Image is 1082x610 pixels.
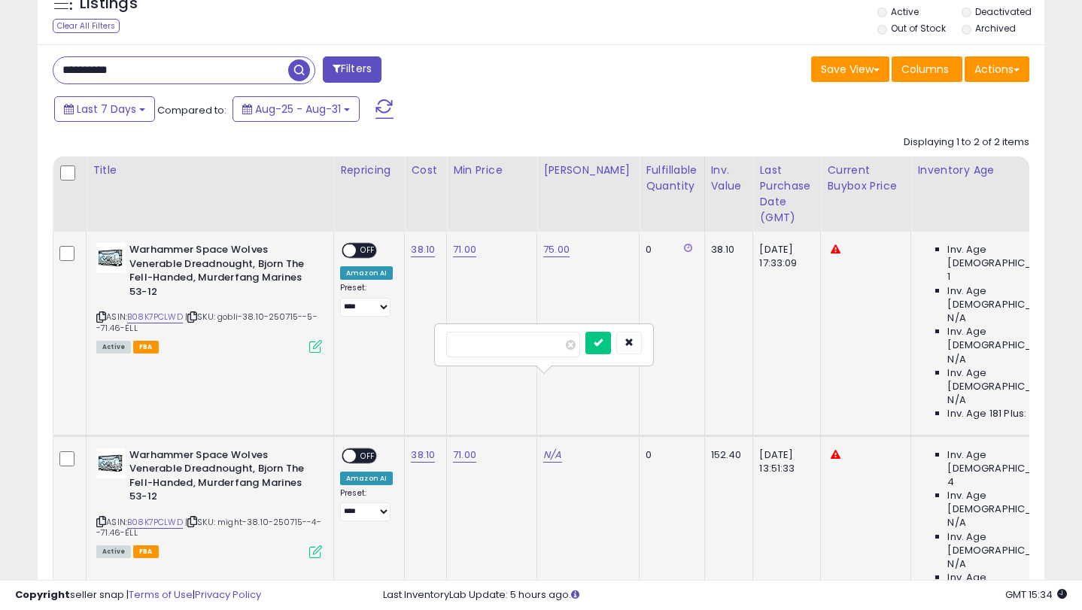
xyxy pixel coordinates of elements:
span: Aug-25 - Aug-31 [255,102,341,117]
label: Archived [975,22,1016,35]
a: N/A [543,448,561,463]
span: Columns [901,62,949,77]
label: Active [891,5,919,18]
label: Deactivated [975,5,1032,18]
div: [PERSON_NAME] [543,162,633,178]
button: Filters [323,56,381,83]
div: Amazon AI [340,266,393,280]
div: 0 [646,448,692,462]
a: 38.10 [411,242,435,257]
a: B08K7PCLWD [127,516,183,529]
span: FBA [133,341,159,354]
div: [DATE] 17:33:09 [759,243,809,270]
strong: Copyright [15,587,70,602]
a: Privacy Policy [195,587,261,602]
label: Out of Stock [891,22,946,35]
span: 1 [947,270,950,284]
a: 71.00 [453,242,476,257]
div: Preset: [340,488,393,522]
button: Columns [892,56,962,82]
button: Last 7 Days [54,96,155,122]
span: Inv. Age 181 Plus: [947,407,1026,420]
div: Displaying 1 to 2 of 2 items [904,135,1029,150]
a: B08K7PCLWD [127,311,183,323]
span: N/A [947,516,965,530]
div: Clear All Filters [53,19,120,33]
span: All listings currently available for purchase on Amazon [96,341,131,354]
button: Aug-25 - Aug-31 [233,96,360,122]
span: Last 7 Days [77,102,136,117]
div: Title [93,162,327,178]
span: N/A [947,311,965,325]
div: Current Buybox Price [827,162,904,194]
button: Actions [965,56,1029,82]
b: Warhammer Space Wolves Venerable Dreadnought, Bjorn The Fell-Handed, Murderfang Marines 53-12 [129,448,312,508]
div: Last InventoryLab Update: 5 hours ago. [383,588,1067,602]
span: N/A [947,393,965,407]
b: Warhammer Space Wolves Venerable Dreadnought, Bjorn The Fell-Handed, Murderfang Marines 53-12 [129,243,312,302]
span: OFF [356,449,380,462]
div: Repricing [340,162,398,178]
span: Compared to: [157,103,226,117]
div: Fulfillable Quantity [646,162,698,194]
span: N/A [947,353,965,366]
div: Amazon AI [340,472,393,485]
a: 38.10 [411,448,435,463]
div: seller snap | | [15,588,261,602]
div: Preset: [340,283,393,317]
span: N/A [947,557,965,571]
span: All listings currently available for purchase on Amazon [96,545,131,558]
div: ASIN: [96,448,322,557]
div: ASIN: [96,243,322,351]
a: 75.00 [543,242,570,257]
div: 0 [646,243,692,256]
span: 4 [947,475,954,489]
span: | SKU: might-38.10-250715--4--71.46-ELL [96,516,321,539]
img: 41gt4EeWqdL._SL40_.jpg [96,243,126,273]
div: Inv. value [711,162,747,194]
span: | SKU: gobli-38.10-250715--5--71.46-ELL [96,311,318,333]
button: Save View [811,56,889,82]
div: [DATE] 13:51:33 [759,448,809,475]
div: Cost [411,162,440,178]
a: 71.00 [453,448,476,463]
div: Last Purchase Date (GMT) [759,162,814,226]
a: Terms of Use [129,587,193,602]
img: 41gt4EeWqdL._SL40_.jpg [96,448,126,478]
span: 2025-09-8 15:34 GMT [1005,587,1067,602]
div: 38.10 [711,243,742,256]
span: FBA [133,545,159,558]
div: 152.40 [711,448,742,462]
span: OFF [356,244,380,257]
div: Min Price [453,162,530,178]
